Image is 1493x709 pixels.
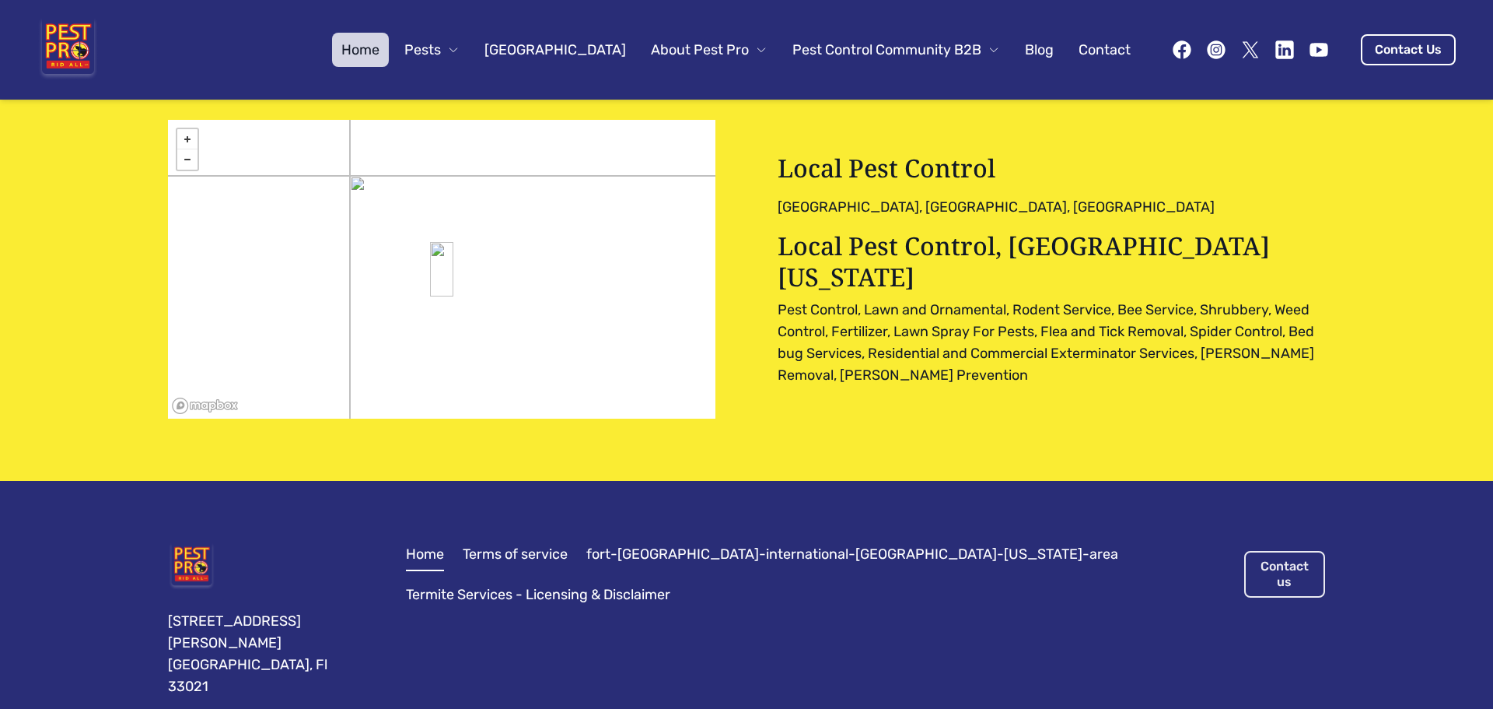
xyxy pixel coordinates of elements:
a: Home [332,33,389,67]
img: Pest Pro Rid All [37,19,99,81]
a: Contact Us [1361,34,1456,65]
a: Zoom out [177,149,198,170]
p: Local Pest Control, [GEOGRAPHIC_DATA][US_STATE] [778,230,1325,293]
img: Pest Pro Rid All, LLC [168,543,215,591]
a: Blog [1016,33,1063,67]
a: Home [406,543,444,565]
a: Terms of service [463,543,568,565]
a: Termite Services - Licensing & Disclaimer [406,584,670,605]
button: Pest Control Community B2B [783,33,1009,67]
a: fort-[GEOGRAPHIC_DATA]-international-[GEOGRAPHIC_DATA]-[US_STATE]-area [586,543,1118,565]
div: [STREET_ADDRESS][PERSON_NAME] [GEOGRAPHIC_DATA], Fl 33021 [168,610,369,697]
a: [GEOGRAPHIC_DATA] [475,33,635,67]
span: Pests [404,39,441,61]
span: About Pest Pro [651,39,749,61]
pre: [GEOGRAPHIC_DATA], [GEOGRAPHIC_DATA], [GEOGRAPHIC_DATA] [778,196,1325,218]
button: Pests [395,33,469,67]
h2: Local Pest Control [778,153,1325,184]
a: Zoom in [177,129,198,149]
a: Contact [1069,33,1140,67]
div: Pest Control, Lawn and Ornamental, Rodent Service, Bee Service, Shrubbery, Weed Control, Fertiliz... [778,299,1325,386]
a: Contact us [1244,551,1325,598]
button: About Pest Pro [642,33,777,67]
span: Pest Control Community B2B [792,39,981,61]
